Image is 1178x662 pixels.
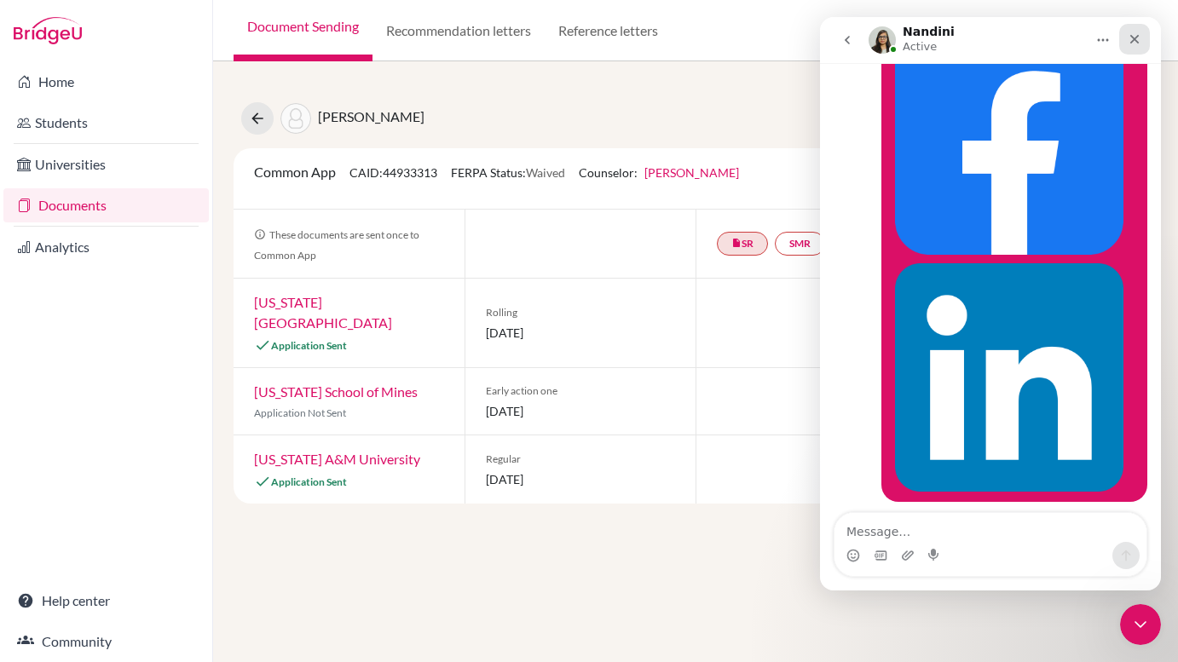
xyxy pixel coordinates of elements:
[486,324,675,342] span: [DATE]
[731,238,742,248] i: insert_drive_file
[526,165,565,180] span: Waived
[271,475,347,488] span: Application Sent
[486,383,675,399] span: Early action one
[1025,14,1158,47] button: [PERSON_NAME]
[775,232,825,256] a: SMR
[820,17,1161,590] iframe: Intercom live chat
[3,188,209,222] a: Documents
[254,406,346,419] span: Application Not Sent
[254,294,392,331] a: [US_STATE][GEOGRAPHIC_DATA]
[717,232,768,256] a: insert_drive_fileSR
[1120,604,1161,645] iframe: Intercom live chat
[3,147,209,181] a: Universities
[3,65,209,99] a: Home
[486,452,675,467] span: Regular
[3,106,209,140] a: Students
[254,451,420,467] a: [US_STATE] A&M University
[349,165,437,180] span: CAID: 44933313
[14,17,82,44] img: Bridge-U
[318,108,424,124] span: [PERSON_NAME]
[3,230,209,264] a: Analytics
[579,165,739,180] span: Counselor:
[486,470,675,488] span: [DATE]
[254,228,419,262] span: These documents are sent once to Common App
[486,402,675,420] span: [DATE]
[3,584,209,618] a: Help center
[3,625,209,659] a: Community
[254,383,418,400] a: [US_STATE] School of Mines
[271,339,347,352] span: Application Sent
[451,165,565,180] span: FERPA Status:
[486,305,675,320] span: Rolling
[254,164,336,180] span: Common App
[644,165,739,180] a: [PERSON_NAME]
